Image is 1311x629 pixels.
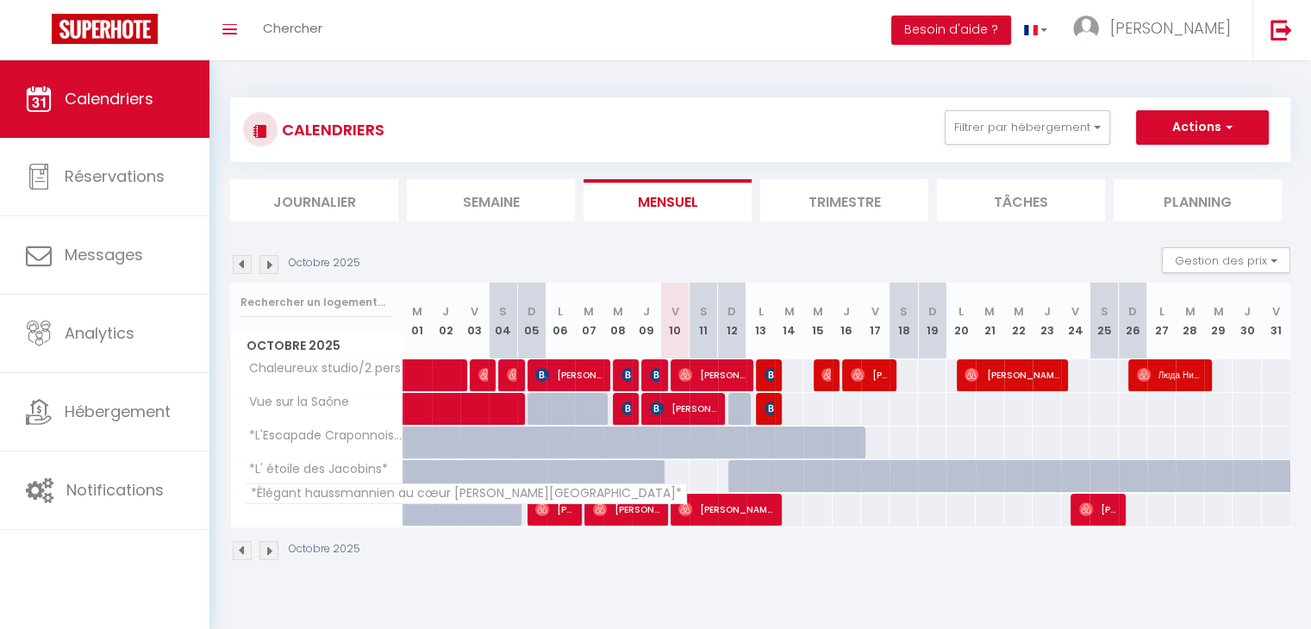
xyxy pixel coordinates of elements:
th: 31 [1262,283,1290,359]
span: Messages [65,244,143,265]
abbr: L [958,303,964,320]
th: 24 [1061,283,1089,359]
th: 09 [632,283,660,359]
th: 13 [746,283,775,359]
th: 19 [918,283,946,359]
span: Réservations [65,165,165,187]
th: 25 [1089,283,1118,359]
abbr: V [671,303,678,320]
span: Vue sur la Saône [234,393,353,412]
button: Actions [1136,110,1269,145]
abbr: M [1013,303,1023,320]
abbr: S [499,303,507,320]
p: Octobre 2025 [289,541,360,557]
span: [PERSON_NAME] [851,358,889,391]
th: 07 [575,283,603,359]
th: 18 [890,283,918,359]
span: [PERSON_NAME] [507,358,516,391]
span: *Élégant haussmannien au cœur [PERSON_NAME][GEOGRAPHIC_DATA]* [244,483,687,504]
th: 29 [1204,283,1233,359]
span: [PERSON_NAME] [1110,17,1231,39]
span: [PERSON_NAME] [965,358,1059,391]
abbr: M [1185,303,1196,320]
li: Journalier [230,179,398,221]
abbr: L [558,303,563,320]
span: Calendriers [65,88,153,109]
span: [PERSON_NAME] [678,493,773,526]
th: 11 [690,283,718,359]
th: 17 [861,283,890,359]
li: Semaine [407,179,575,221]
span: *L'Escapade Craponnoise* [234,427,406,445]
abbr: M [412,303,422,320]
span: [PERSON_NAME] [535,358,602,391]
abbr: D [528,303,536,320]
abbr: V [1071,303,1079,320]
th: 27 [1147,283,1176,359]
li: Planning [1114,179,1282,221]
th: 22 [1004,283,1033,359]
th: 03 [460,283,489,359]
span: [PERSON_NAME] [765,358,774,391]
input: Rechercher un logement... [240,287,393,318]
span: [PERSON_NAME] [650,392,716,425]
th: 04 [489,283,517,359]
abbr: S [900,303,908,320]
abbr: L [1158,303,1164,320]
abbr: M [613,303,623,320]
th: 12 [718,283,746,359]
abbr: J [843,303,850,320]
p: Octobre 2025 [289,255,360,271]
abbr: M [984,303,995,320]
th: 06 [546,283,575,359]
button: Besoin d'aide ? [891,16,1011,45]
abbr: M [1214,303,1224,320]
span: [PERSON_NAME] [678,358,745,391]
li: Mensuel [584,179,752,221]
th: 20 [946,283,975,359]
span: Analytics [65,322,134,344]
span: [PERSON_NAME] [765,392,774,425]
abbr: J [1244,303,1251,320]
abbr: D [928,303,937,320]
abbr: L [759,303,764,320]
abbr: V [471,303,478,320]
img: logout [1270,19,1292,40]
abbr: J [442,303,449,320]
span: [PERSON_NAME] [PERSON_NAME] [650,358,659,391]
th: 21 [976,283,1004,359]
span: Notifications [66,479,164,501]
abbr: M [813,303,823,320]
span: [PERSON_NAME] [821,358,831,391]
button: Gestion des prix [1162,247,1290,273]
th: 26 [1119,283,1147,359]
abbr: D [727,303,736,320]
span: *L' étoile des Jacobins* [234,460,392,479]
th: 02 [432,283,460,359]
li: Tâches [937,179,1105,221]
abbr: S [1100,303,1108,320]
span: Hébergement [65,401,171,422]
th: 05 [517,283,546,359]
span: Chercher [263,19,322,37]
img: Super Booking [52,14,158,44]
th: 16 [833,283,861,359]
abbr: J [1044,303,1051,320]
th: 28 [1176,283,1204,359]
abbr: S [700,303,708,320]
abbr: D [1128,303,1137,320]
span: annick samiers [621,392,631,425]
span: [PERSON_NAME] [478,358,488,391]
span: Chaleureux studio/2 pers [234,359,405,378]
span: Octobre 2025 [231,333,403,358]
abbr: V [1272,303,1280,320]
span: [PERSON_NAME] [1079,493,1117,526]
th: 23 [1033,283,1061,359]
span: [PERSON_NAME] [535,493,573,526]
li: Trimestre [760,179,928,221]
span: [PERSON_NAME] [593,493,659,526]
th: 10 [660,283,689,359]
img: ... [1073,16,1099,41]
span: Люда Нища [1137,358,1203,391]
th: 30 [1233,283,1261,359]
